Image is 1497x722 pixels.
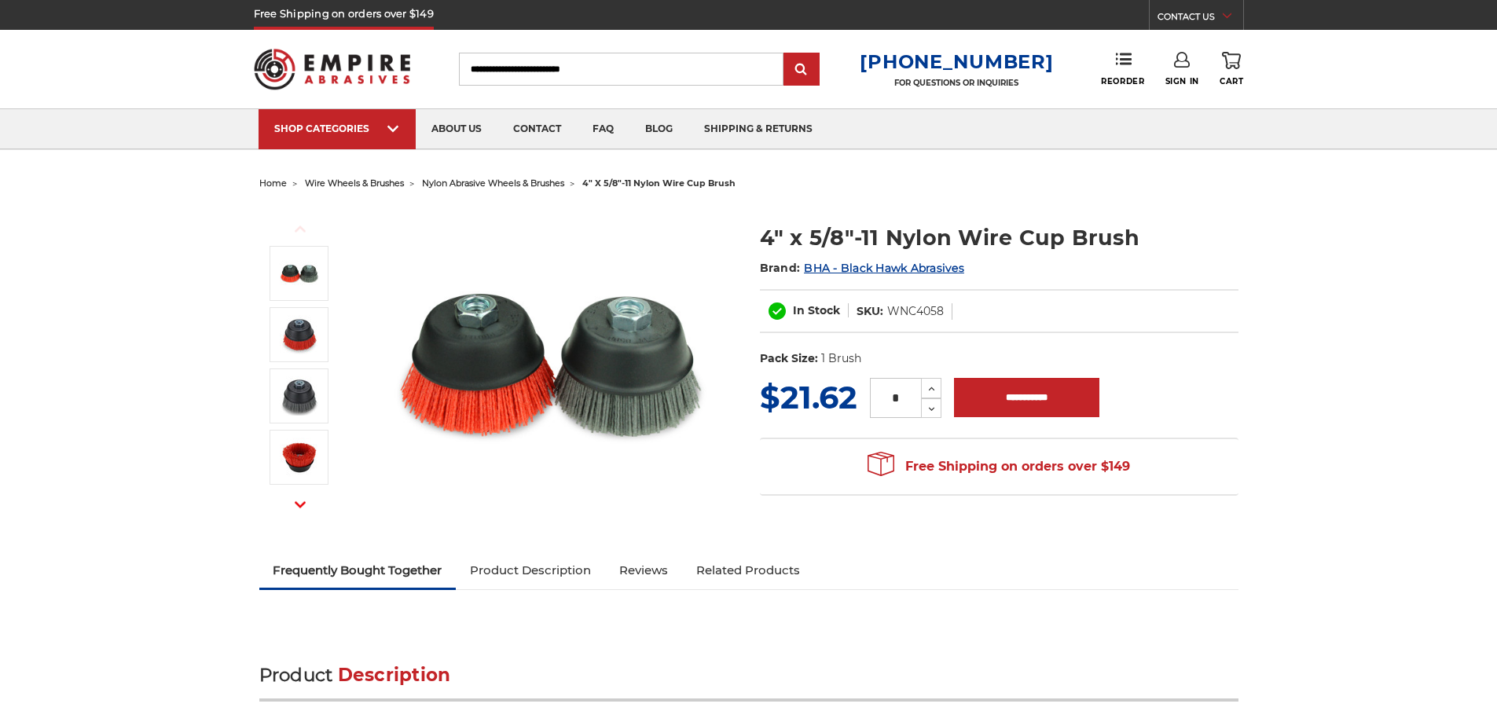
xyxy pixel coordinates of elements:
[1101,52,1144,86] a: Reorder
[605,553,682,588] a: Reviews
[305,178,404,189] a: wire wheels & brushes
[456,553,605,588] a: Product Description
[259,553,457,588] a: Frequently Bought Together
[338,664,451,686] span: Description
[582,178,736,189] span: 4" x 5/8"-11 nylon wire cup brush
[280,376,319,416] img: 4" Nylon Cup Brush, gray coarse
[1220,52,1243,86] a: Cart
[416,109,497,149] a: about us
[786,54,817,86] input: Submit
[804,261,964,275] a: BHA - Black Hawk Abrasives
[259,178,287,189] a: home
[887,303,944,320] dd: WNC4058
[760,261,801,275] span: Brand:
[281,488,319,522] button: Next
[497,109,577,149] a: contact
[280,315,319,354] img: 4" Nylon Cup Brush, red medium
[1101,76,1144,86] span: Reorder
[280,254,319,293] img: 4" x 5/8"-11 Nylon Wire Cup Brushes
[860,50,1053,73] a: [PHONE_NUMBER]
[281,212,319,246] button: Previous
[760,350,818,367] dt: Pack Size:
[760,378,857,416] span: $21.62
[793,303,840,317] span: In Stock
[857,303,883,320] dt: SKU:
[682,553,814,588] a: Related Products
[254,38,411,100] img: Empire Abrasives
[274,123,400,134] div: SHOP CATEGORIES
[259,664,333,686] span: Product
[577,109,629,149] a: faq
[688,109,828,149] a: shipping & returns
[1165,76,1199,86] span: Sign In
[1220,76,1243,86] span: Cart
[422,178,564,189] a: nylon abrasive wheels & brushes
[821,350,861,367] dd: 1 Brush
[394,206,708,520] img: 4" x 5/8"-11 Nylon Wire Cup Brushes
[629,109,688,149] a: blog
[280,438,319,477] img: red nylon wire bristle cup brush 4 inch
[868,451,1130,482] span: Free Shipping on orders over $149
[860,78,1053,88] p: FOR QUESTIONS OR INQUIRIES
[760,222,1238,253] h1: 4" x 5/8"-11 Nylon Wire Cup Brush
[1158,8,1243,30] a: CONTACT US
